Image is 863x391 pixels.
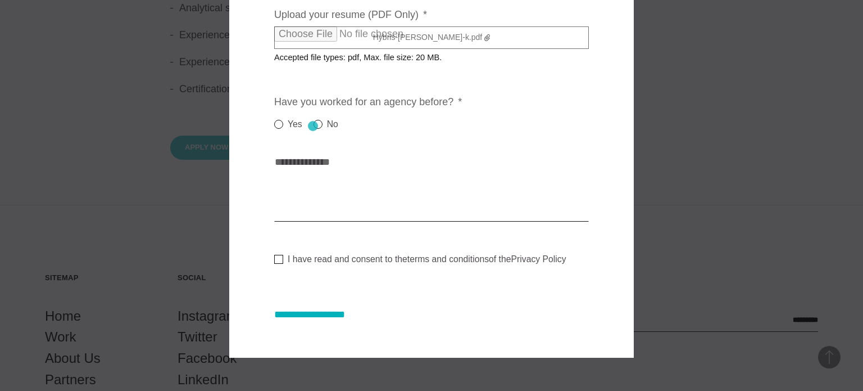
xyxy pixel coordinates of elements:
label: No [314,118,338,131]
label: Yes [274,118,302,131]
label: Upload your resume (PDF Only) [274,8,427,21]
label: I have read and consent to the of the [274,254,566,265]
label: Have you worked for an agency before? [274,96,462,109]
a: terms and conditions [407,254,489,264]
label: Hybris-[PERSON_NAME]-k.pdf [274,26,589,49]
a: Privacy Policy [511,254,566,264]
span: Accepted file types: pdf, Max. file size: 20 MB. [274,44,451,62]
